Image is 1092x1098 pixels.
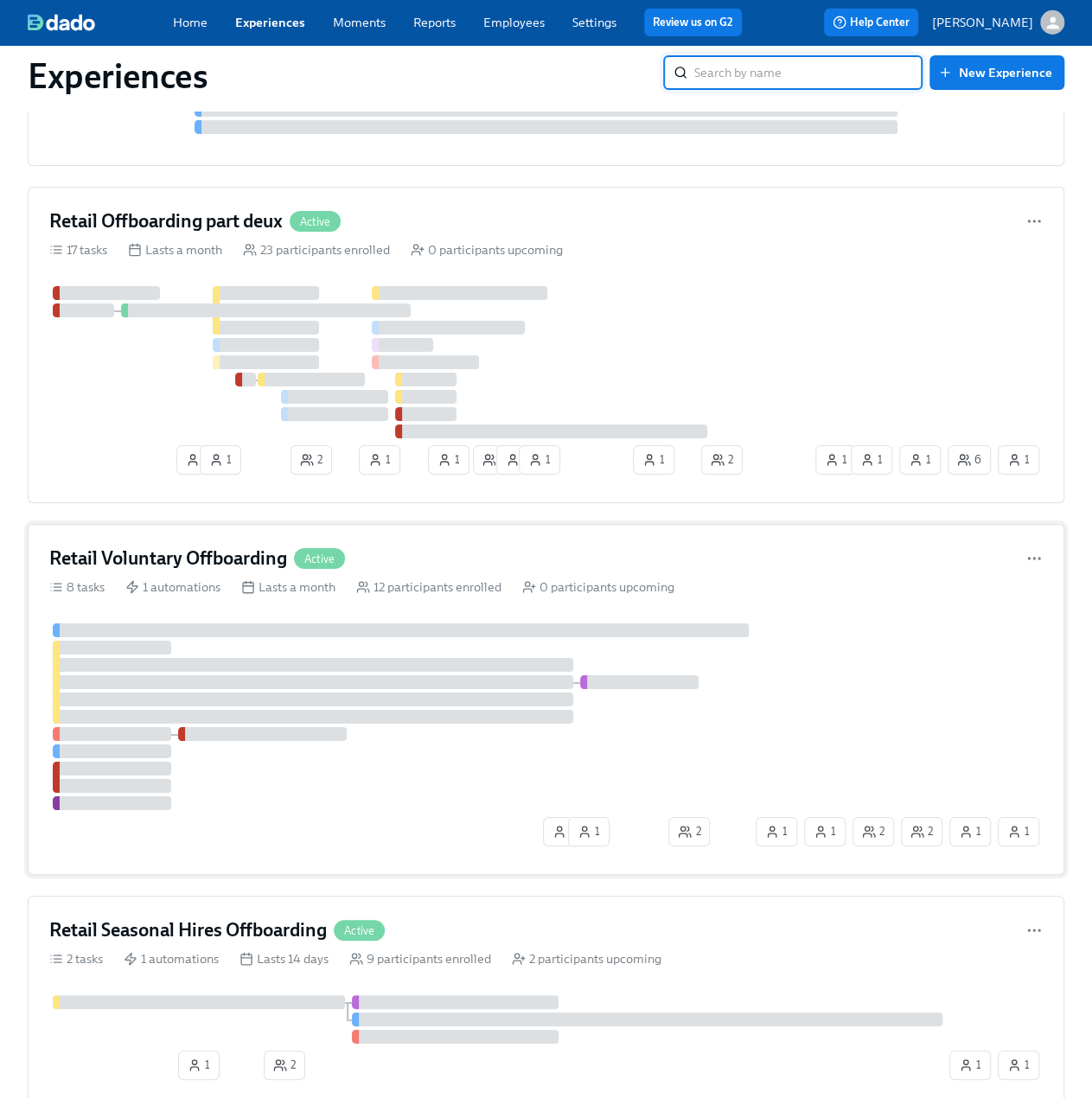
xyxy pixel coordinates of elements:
[49,950,103,967] div: 2 tasks
[519,445,560,475] button: 1
[349,950,491,967] div: 9 participants enrolled
[300,451,322,469] span: 2
[483,15,545,30] a: Employees
[948,445,991,475] button: 6
[642,451,665,469] span: 1
[128,241,222,259] div: Lasts a month
[910,823,933,840] span: 2
[568,817,610,846] button: 1
[512,950,661,967] div: 2 participants upcoming
[28,55,208,97] h1: Experiences
[932,10,1064,35] button: [PERSON_NAME]
[359,445,400,475] button: 1
[49,241,107,259] div: 17 tasks
[506,451,528,469] span: 1
[273,1057,296,1074] span: 2
[241,578,335,596] div: Lasts a month
[473,445,514,475] button: 2
[496,445,538,475] button: 1
[998,445,1039,475] button: 1
[368,451,391,469] span: 1
[28,14,173,31] a: dado
[825,451,847,469] span: 1
[28,524,1064,875] a: Retail Voluntary OffboardingActive8 tasks 1 automations Lasts a month 12 participants enrolled 0 ...
[909,451,931,469] span: 1
[633,445,674,475] button: 1
[853,817,894,846] button: 2
[860,451,883,469] span: 1
[644,9,742,36] button: Review us on G2
[28,187,1064,503] a: Retail Offboarding part deuxActive17 tasks Lasts a month 23 participants enrolled 0 participants ...
[176,445,218,475] button: 1
[678,823,700,840] span: 2
[957,451,981,469] span: 6
[756,817,797,846] button: 1
[668,817,710,846] button: 2
[572,15,616,30] a: Settings
[428,445,469,475] button: 1
[833,14,910,31] span: Help Center
[290,215,341,228] span: Active
[851,445,892,475] button: 1
[49,546,287,571] h4: Retail Voluntary Offboarding
[173,15,208,30] a: Home
[49,578,105,596] div: 8 tasks
[552,823,575,840] span: 1
[356,578,501,596] div: 12 participants enrolled
[824,9,918,36] button: Help Center
[28,14,95,31] img: dado
[949,1050,991,1080] button: 1
[929,55,1064,90] button: New Experience
[239,950,329,967] div: Lasts 14 days
[334,924,385,937] span: Active
[949,817,991,846] button: 1
[437,451,460,469] span: 1
[694,55,923,90] input: Search by name
[1007,451,1030,469] span: 1
[291,445,332,475] button: 2
[1007,823,1030,840] span: 1
[522,578,674,596] div: 0 participants upcoming
[235,15,305,30] a: Experiences
[998,817,1039,846] button: 1
[186,451,208,469] span: 1
[815,445,857,475] button: 1
[899,445,941,475] button: 1
[125,578,220,596] div: 1 automations
[578,823,600,840] span: 1
[209,451,232,469] span: 1
[411,241,563,259] div: 0 participants upcoming
[998,1050,1039,1080] button: 1
[294,552,345,565] span: Active
[200,445,241,475] button: 1
[482,451,505,469] span: 2
[243,241,390,259] div: 23 participants enrolled
[765,823,788,840] span: 1
[413,15,456,30] a: Reports
[178,1050,220,1080] button: 1
[1007,1057,1030,1074] span: 1
[701,445,743,475] button: 2
[959,1057,981,1074] span: 1
[862,823,884,840] span: 2
[942,64,1052,81] span: New Experience
[264,1050,305,1080] button: 2
[814,823,836,840] span: 1
[959,823,981,840] span: 1
[528,451,551,469] span: 1
[804,817,846,846] button: 1
[49,917,327,943] h4: Retail Seasonal Hires Offboarding
[711,451,733,469] span: 2
[901,817,942,846] button: 2
[932,14,1033,31] p: [PERSON_NAME]
[543,817,584,846] button: 1
[124,950,219,967] div: 1 automations
[188,1057,210,1074] span: 1
[653,14,733,31] a: Review us on G2
[49,208,283,234] h4: Retail Offboarding part deux
[333,15,386,30] a: Moments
